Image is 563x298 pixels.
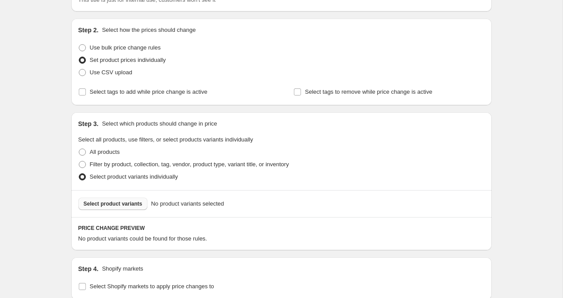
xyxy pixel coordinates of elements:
p: Select how the prices should change [102,26,196,34]
h2: Step 2. [78,26,99,34]
h2: Step 4. [78,264,99,273]
h6: PRICE CHANGE PREVIEW [78,225,485,232]
button: Select product variants [78,198,148,210]
span: Use bulk price change rules [90,44,161,51]
p: Shopify markets [102,264,143,273]
span: Set product prices individually [90,57,166,63]
span: Use CSV upload [90,69,132,76]
span: Select product variants individually [90,173,178,180]
span: No product variants selected [151,199,224,208]
span: All products [90,149,120,155]
p: Select which products should change in price [102,119,217,128]
span: Select tags to remove while price change is active [305,88,432,95]
span: Select all products, use filters, or select products variants individually [78,136,253,143]
span: Select product variants [84,200,143,207]
h2: Step 3. [78,119,99,128]
span: Filter by product, collection, tag, vendor, product type, variant title, or inventory [90,161,289,168]
span: Select tags to add while price change is active [90,88,208,95]
span: Select Shopify markets to apply price changes to [90,283,214,290]
span: No product variants could be found for those rules. [78,235,207,242]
